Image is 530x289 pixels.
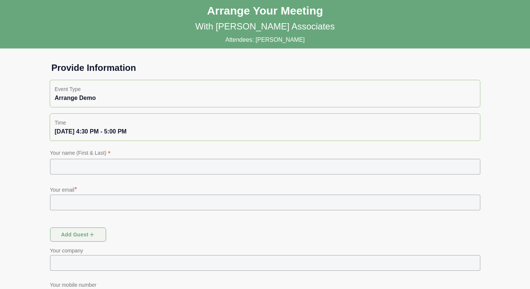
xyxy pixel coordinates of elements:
[225,35,305,44] p: Attendees: [PERSON_NAME]
[55,127,475,136] div: [DATE] 4:30 PM - 5:00 PM
[55,85,475,94] p: Event Type
[61,227,95,242] span: Add guest
[50,227,106,242] button: Add guest
[195,21,335,32] p: With [PERSON_NAME] Associates
[46,62,485,74] h1: Provide Information
[50,246,480,255] p: Your company
[50,148,480,159] p: Your name (First & Last)
[55,94,475,103] div: Arrange Demo
[55,118,475,127] p: Time
[50,184,480,195] p: Your email
[207,4,323,18] h1: Arrange Your Meeting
